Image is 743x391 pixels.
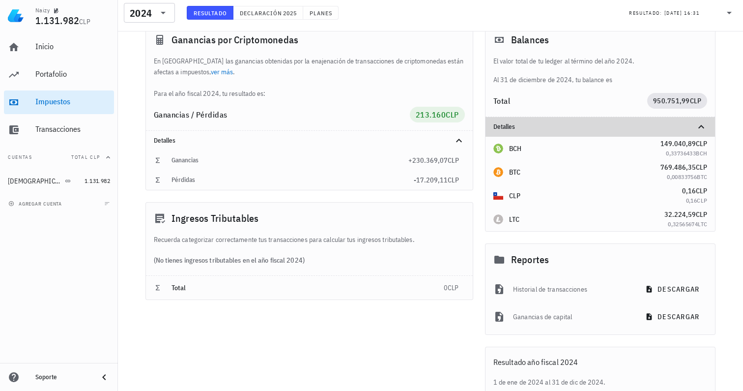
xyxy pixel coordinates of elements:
span: Planes [309,9,333,17]
span: BTC [697,173,707,180]
span: 149.040,89 [660,139,696,148]
div: Resultado año fiscal 2024 [486,347,715,377]
button: descargar [639,280,707,298]
div: BTC-icon [493,167,503,177]
button: Planes [303,6,339,20]
div: LTC [509,214,520,224]
p: El valor total de tu ledger al término del año 2024. [493,56,708,66]
span: Ganancias / Pérdidas [154,110,228,120]
div: Detalles [154,137,441,145]
span: 2025 [283,9,297,17]
span: 32.224,59 [664,210,696,219]
span: CLP [79,17,90,26]
div: BCH-icon [493,144,503,153]
span: CLP [690,96,702,105]
div: 1 de ene de 2024 al 31 de dic de 2024. [486,377,715,388]
div: Reportes [486,244,715,275]
a: [DEMOGRAPHIC_DATA] 1.131.982 [4,169,114,193]
span: CLP [696,186,707,195]
span: CLP [448,176,459,184]
button: Resultado [187,6,233,20]
span: CLP [696,163,707,172]
div: En [GEOGRAPHIC_DATA] las ganancias obtenidas por la enajenación de transacciones de criptomonedas... [146,56,473,99]
span: 0,16 [686,197,697,204]
span: 0,00833756 [667,173,697,180]
div: Resultado:[DATE] 16:31 [623,3,741,22]
div: Resultado: [629,6,664,19]
span: CLP [696,210,707,219]
div: Recuerda categorizar correctamente tus transacciones para calcular tus ingresos tributables. [146,234,473,245]
div: Detalles [486,117,715,137]
div: Total [493,97,648,105]
div: BTC [509,167,521,177]
span: 0,32565674 [668,220,698,228]
button: agregar cuenta [6,199,66,209]
span: agregar cuenta [10,201,62,207]
div: Historial de transacciones [513,278,631,300]
span: Resultado [193,9,227,17]
span: 213.160 [416,110,446,120]
div: Pérdidas [171,176,414,184]
span: CLP [446,110,459,120]
div: Ganancias de capital [513,306,631,328]
button: Declaración 2025 [233,6,303,20]
span: CLP [696,139,707,148]
span: 1.131.982 [85,177,110,184]
span: 0 [444,283,448,292]
span: CLP [697,197,707,204]
div: Detalles [493,123,684,131]
div: Impuestos [35,97,110,106]
button: CuentasTotal CLP [4,146,114,169]
a: Transacciones [4,118,114,142]
span: 769.486,35 [660,163,696,172]
span: 1.131.982 [35,14,79,27]
span: descargar [647,312,699,321]
span: LTC [698,220,707,228]
div: Inicio [35,42,110,51]
div: 2024 [130,8,152,18]
div: Detalles [146,131,473,150]
div: Balances [486,24,715,56]
a: ver más [211,67,233,76]
span: CLP [448,156,459,165]
div: BCH [509,144,522,153]
div: Ganancias [171,156,408,164]
div: LTC-icon [493,214,503,224]
div: Ganancias por Criptomonedas [146,24,473,56]
div: Portafolio [35,69,110,79]
span: descargar [647,285,699,294]
div: Ingresos Tributables [146,203,473,234]
span: CLP [448,283,459,292]
div: (No tienes ingresos tributables en el año fiscal 2024) [146,245,473,275]
div: Transacciones [35,124,110,134]
div: CLP [509,191,521,201]
a: Impuestos [4,90,114,114]
span: Total CLP [71,154,100,160]
div: CLP-icon [493,191,503,201]
div: Soporte [35,373,90,381]
span: -17.209,11 [414,176,448,184]
a: Portafolio [4,63,114,87]
span: +230.369,07 [408,156,448,165]
button: descargar [639,308,707,326]
span: Total [171,283,186,292]
div: [DEMOGRAPHIC_DATA] [8,177,63,185]
span: 950.751,99 [653,96,690,105]
div: Naizy [35,6,50,14]
div: [DATE] 16:31 [664,8,700,18]
a: Inicio [4,35,114,59]
span: BCH [696,150,707,157]
span: Declaración [239,9,283,17]
div: Al 31 de diciembre de 2024, tu balance es [486,56,715,85]
img: LedgiFi [8,8,24,24]
span: 0,33736433 [666,150,696,157]
span: 0,16 [682,186,696,195]
div: 2024 [124,3,175,23]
